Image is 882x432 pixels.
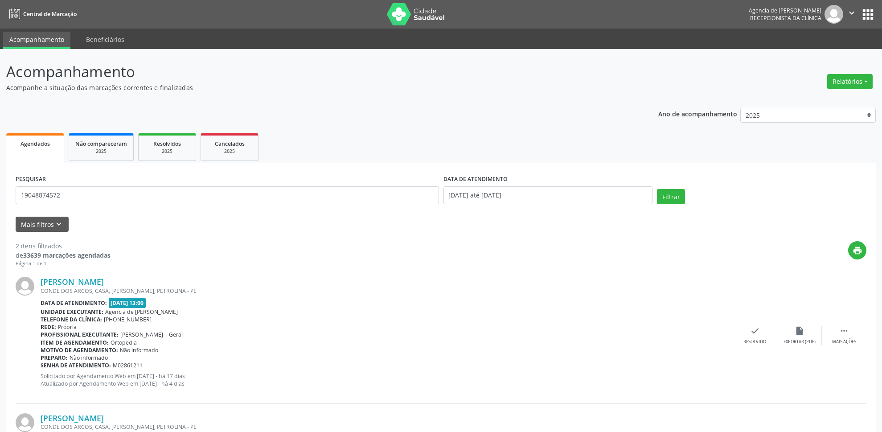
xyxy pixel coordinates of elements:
[207,148,252,155] div: 2025
[827,74,873,89] button: Relatórios
[215,140,245,148] span: Cancelados
[16,251,111,260] div: de
[784,339,816,345] div: Exportar (PDF)
[54,219,64,229] i: keyboard_arrow_down
[41,308,103,316] b: Unidade executante:
[153,140,181,148] span: Resolvidos
[75,148,127,155] div: 2025
[6,83,615,92] p: Acompanhe a situação das marcações correntes e finalizadas
[41,354,68,362] b: Preparo:
[839,326,849,336] i: 
[41,277,104,287] a: [PERSON_NAME]
[120,346,158,354] span: Não informado
[41,346,118,354] b: Motivo de agendamento:
[105,308,178,316] span: Agencia de [PERSON_NAME]
[16,241,111,251] div: 2 itens filtrados
[41,331,119,338] b: Profissional executante:
[41,423,733,431] div: CONDE DOS ARCOS, CASA, [PERSON_NAME], PETROLINA - PE
[16,186,439,204] input: Nome, código do beneficiário ou CPF
[16,260,111,267] div: Página 1 de 1
[6,7,77,21] a: Central de Marcação
[41,323,56,331] b: Rede:
[443,173,508,186] label: DATA DE ATENDIMENTO
[41,299,107,307] b: Data de atendimento:
[16,217,69,232] button: Mais filtroskeyboard_arrow_down
[853,246,862,255] i: print
[848,241,866,259] button: print
[16,173,46,186] label: PESQUISAR
[41,287,733,295] div: CONDE DOS ARCOS, CASA, [PERSON_NAME], PETROLINA - PE
[3,32,70,49] a: Acompanhamento
[443,186,653,204] input: Selecione um intervalo
[75,140,127,148] span: Não compareceram
[80,32,131,47] a: Beneficiários
[843,5,860,24] button: 
[104,316,152,323] span: [PHONE_NUMBER]
[41,372,733,387] p: Solicitado por Agendamento Web em [DATE] - há 17 dias Atualizado por Agendamento Web em [DATE] - ...
[6,61,615,83] p: Acompanhamento
[795,326,804,336] i: insert_drive_file
[41,413,104,423] a: [PERSON_NAME]
[847,8,857,18] i: 
[58,323,77,331] span: Própria
[41,362,111,369] b: Senha de atendimento:
[70,354,108,362] span: Não informado
[109,298,146,308] span: [DATE] 13:00
[41,339,109,346] b: Item de agendamento:
[749,7,821,14] div: Agencia de [PERSON_NAME]
[750,326,760,336] i: check
[750,14,821,22] span: Recepcionista da clínica
[113,362,143,369] span: M02861211
[743,339,766,345] div: Resolvido
[111,339,137,346] span: Ortopedia
[16,413,34,432] img: img
[832,339,856,345] div: Mais ações
[16,277,34,296] img: img
[657,189,685,204] button: Filtrar
[145,148,189,155] div: 2025
[21,140,50,148] span: Agendados
[23,10,77,18] span: Central de Marcação
[825,5,843,24] img: img
[658,108,737,119] p: Ano de acompanhamento
[23,251,111,259] strong: 33639 marcações agendadas
[860,7,876,22] button: apps
[120,331,183,338] span: [PERSON_NAME] | Geral
[41,316,102,323] b: Telefone da clínica:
